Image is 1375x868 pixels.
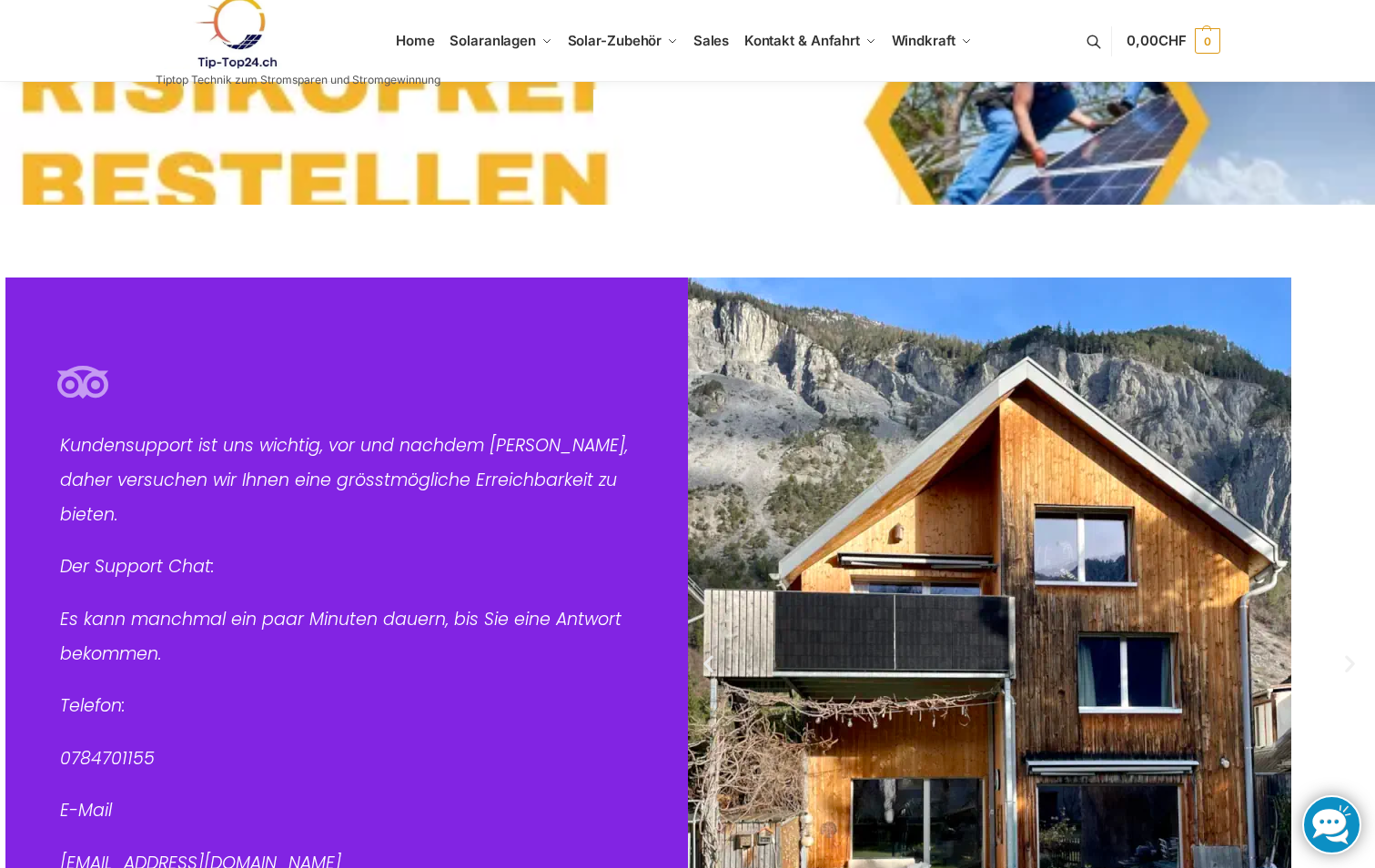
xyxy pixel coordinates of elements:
[156,75,440,86] p: Tiptop Technik zum Stromsparen und Stromgewinnung
[60,550,633,584] p: Der Support Chat:
[1195,28,1220,54] span: 0
[568,32,662,49] span: Solar-Zubehör
[1339,652,1361,675] div: Nächster Slide
[892,32,955,49] span: Windkraft
[450,32,536,49] span: Solaranlagen
[60,602,633,671] p: Es kann manchmal ein paar Minuten dauern, bis Sie eine Antwort bekommen.
[60,429,633,532] p: Kundensupport ist uns wichtig, vor und nachdem [PERSON_NAME], daher versuchen wir Ihnen eine grös...
[60,742,633,776] p: 0784701155
[1127,14,1219,68] a: 0,00CHF 0
[693,32,730,49] span: Sales
[60,689,633,723] p: Telefon:
[744,32,860,49] span: Kontakt & Anfahrt
[178,85,1198,123] h2: Kontakt
[697,652,720,675] div: Vorheriger Slide
[60,793,633,828] p: E-Mail
[1127,32,1186,49] span: 0,00
[1158,32,1187,49] span: CHF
